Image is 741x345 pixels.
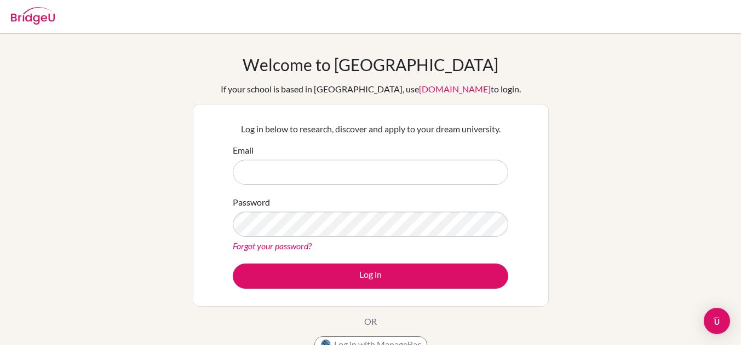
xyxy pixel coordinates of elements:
div: Open Intercom Messenger [704,308,730,334]
p: OR [364,315,377,328]
img: Bridge-U [11,7,55,25]
label: Password [233,196,270,209]
a: [DOMAIN_NAME] [419,84,491,94]
a: Forgot your password? [233,241,312,251]
div: If your school is based in [GEOGRAPHIC_DATA], use to login. [221,83,521,96]
label: Email [233,144,254,157]
button: Log in [233,264,508,289]
p: Log in below to research, discover and apply to your dream university. [233,122,508,136]
h1: Welcome to [GEOGRAPHIC_DATA] [243,55,498,74]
